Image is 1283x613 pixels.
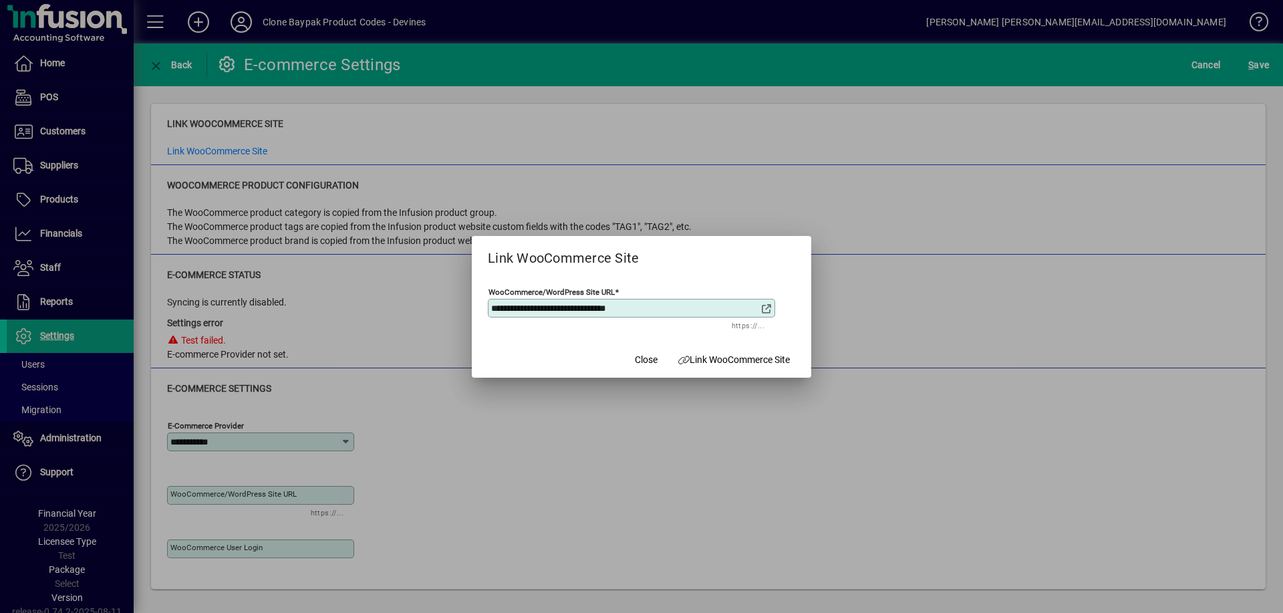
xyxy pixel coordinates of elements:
span: Close [635,353,658,367]
mat-label: WooCommerce/WordPress Site URL [488,287,615,296]
span: Link WooCommerce Site [678,353,791,367]
button: Link WooCommerce Site [673,348,796,372]
h2: Link WooCommerce Site [472,236,811,275]
button: Close [625,348,668,372]
mat-hint: https://... [732,318,764,333]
